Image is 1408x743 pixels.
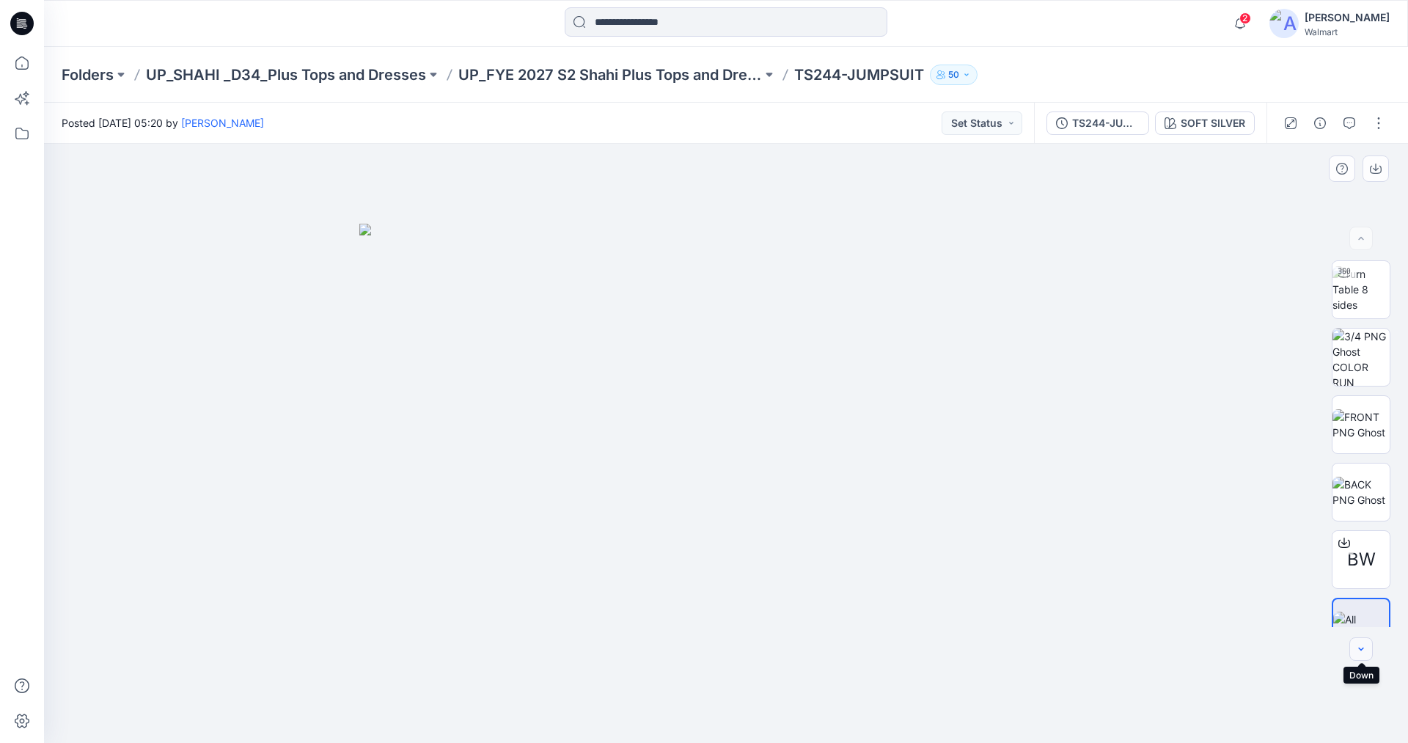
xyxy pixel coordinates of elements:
[1305,26,1390,37] div: Walmart
[1308,111,1332,135] button: Details
[181,117,264,129] a: [PERSON_NAME]
[1332,329,1390,386] img: 3/4 PNG Ghost COLOR RUN
[1269,9,1299,38] img: avatar
[1155,111,1255,135] button: SOFT SILVER
[1239,12,1251,24] span: 2
[1347,546,1376,573] span: BW
[1072,115,1140,131] div: TS244-JUMPSUIT
[62,65,114,85] a: Folders
[1332,266,1390,312] img: Turn Table 8 sides
[1181,115,1245,131] div: SOFT SILVER
[930,65,978,85] button: 50
[1332,477,1390,508] img: BACK PNG Ghost
[1046,111,1149,135] button: TS244-JUMPSUIT
[948,67,959,83] p: 50
[1333,612,1389,643] img: All colorways
[1332,409,1390,440] img: FRONT PNG Ghost
[146,65,426,85] a: UP_SHAHI _D34_Plus Tops and Dresses
[1305,9,1390,26] div: [PERSON_NAME]
[62,115,264,131] span: Posted [DATE] 05:20 by
[458,65,762,85] a: UP_FYE 2027 S2 Shahi Plus Tops and Dress
[794,65,924,85] p: TS244-JUMPSUIT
